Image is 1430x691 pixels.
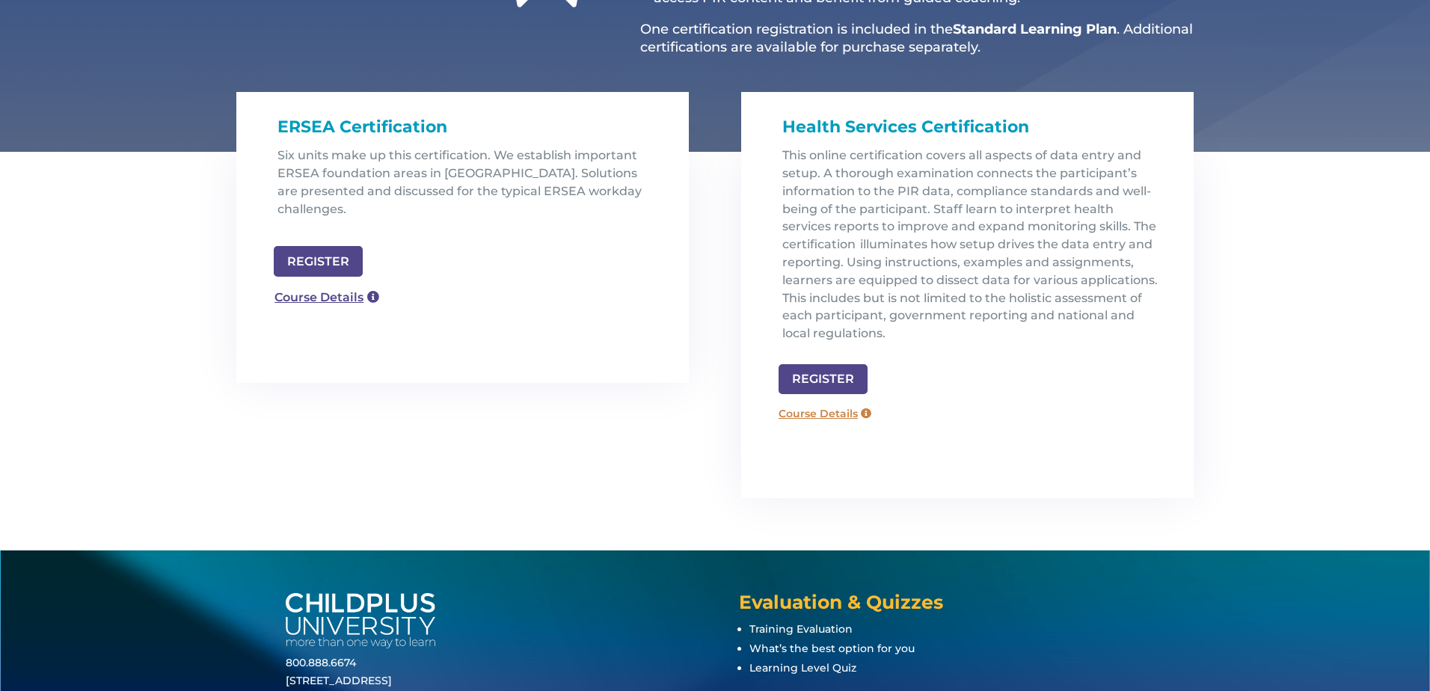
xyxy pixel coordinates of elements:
[739,593,1144,619] h4: Evaluation & Quizzes
[782,148,1158,340] span: This online certification covers all aspects of data entry and setup. A thorough examination conn...
[277,117,447,137] span: ERSEA Certification
[749,642,915,655] a: What’s the best option for you
[277,147,659,230] p: Six units make up this certification. We establish important ERSEA foundation areas in [GEOGRAPHI...
[779,364,868,395] a: REGISTER
[286,656,356,669] a: 800.888.6674
[274,246,363,277] a: REGISTER
[640,21,1193,55] span: . Additional certifications are available for purchase separately.
[286,593,435,649] img: white-cpu-wordmark
[749,661,856,675] a: Learning Level Quiz
[953,21,1117,37] strong: Standard Learning Plan
[749,622,853,636] a: Training Evaluation
[266,284,387,312] a: Course Details
[771,402,879,426] a: Course Details
[640,21,953,37] span: One certification registration is included in the
[782,117,1029,137] span: Health Services Certification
